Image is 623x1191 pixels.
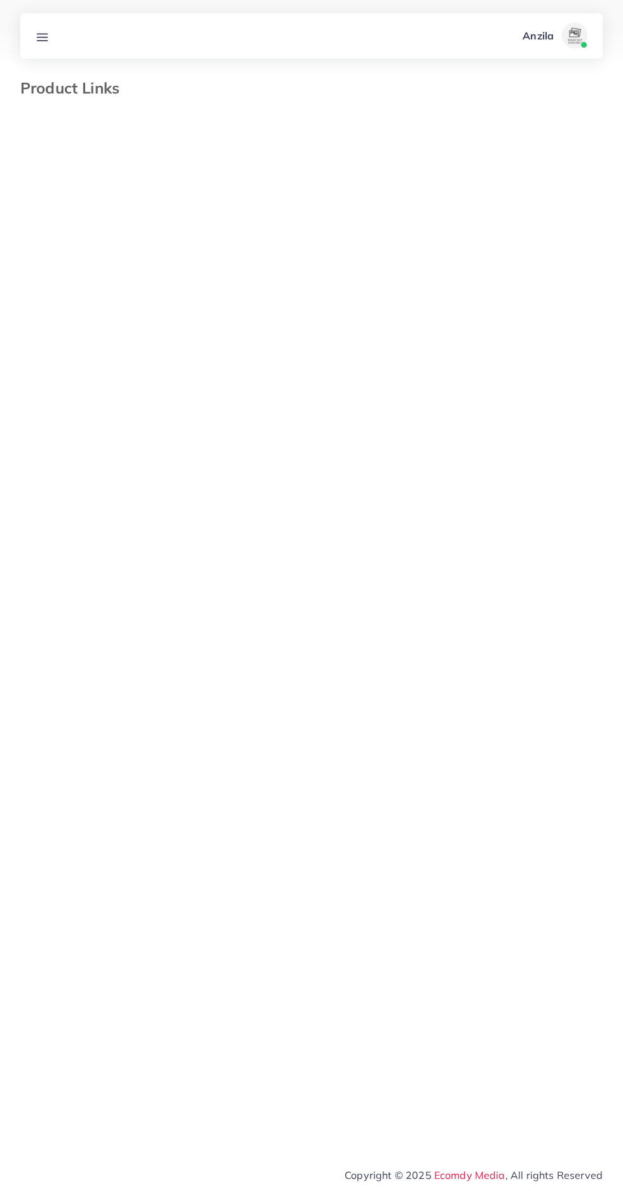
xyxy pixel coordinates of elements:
[345,1167,603,1183] span: Copyright © 2025
[516,23,592,48] a: Anzilaavatar
[562,23,587,48] img: avatar
[523,28,554,43] p: Anzila
[20,79,130,97] h3: Product Links
[505,1167,603,1183] span: , All rights Reserved
[434,1169,505,1181] a: Ecomdy Media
